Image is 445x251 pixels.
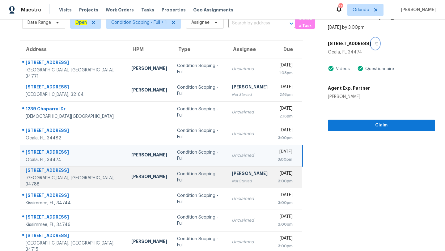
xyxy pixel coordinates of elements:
div: [DEMOGRAPHIC_DATA][GEOGRAPHIC_DATA] [26,113,121,120]
div: [DATE] [278,84,293,91]
div: Unclaimed [232,152,268,159]
div: [DATE] [278,62,293,70]
div: Not Started [232,91,268,98]
div: [PERSON_NAME] [131,152,167,160]
div: [DATE] [278,235,293,243]
h5: [STREET_ADDRESS] [328,40,371,47]
div: Not Started [232,178,268,184]
span: Claim [333,121,430,129]
th: Address [20,41,126,58]
div: Ocala, FL, 34474 [26,157,121,163]
div: 3:00pm [278,178,293,184]
span: Projects [79,7,98,13]
div: [STREET_ADDRESS] [26,192,121,200]
span: Orlando [353,7,369,13]
div: [PERSON_NAME] [131,87,167,95]
div: Condition Scoping - Full [177,63,222,75]
div: Questionnaire [363,66,394,72]
div: Kissimmee, FL, 34744 [26,200,121,206]
div: [DATE] [278,214,293,221]
div: Condition Scoping - Full [177,84,222,97]
span: Condition Scoping - Full + 1 [111,19,167,26]
div: Unclaimed [232,131,268,137]
div: [STREET_ADDRESS] [26,167,121,175]
button: Copy Address [371,38,379,49]
div: [STREET_ADDRESS] [26,59,121,67]
div: Condition Scoping - Full [177,106,222,118]
div: [GEOGRAPHIC_DATA], 32164 [26,91,121,98]
div: 2:16pm [278,113,293,119]
div: [PERSON_NAME] [131,173,167,181]
div: 3:00pm [278,156,292,163]
div: 3:00pm [278,243,293,249]
div: Kissimmee, FL, 34746 [26,222,121,228]
div: Unclaimed [232,66,268,72]
span: Visits [59,7,72,13]
img: Artifact Present Icon [328,65,334,72]
button: Create a Task [295,16,315,29]
span: Work Orders [106,7,134,13]
div: 3:00pm [278,135,293,141]
div: 3:00pm [278,221,293,228]
div: [PERSON_NAME] [131,238,167,246]
div: Unclaimed [232,109,268,115]
input: Search by address [228,19,278,28]
span: Geo Assignments [193,7,233,13]
div: Condition Scoping - Full [177,236,222,248]
th: Due [273,41,303,58]
div: [PERSON_NAME] [232,170,268,178]
div: [PERSON_NAME] [131,65,167,73]
div: Condition Scoping - Full [177,171,222,183]
div: Unclaimed [232,217,268,223]
div: Ocala, FL 34474 [328,49,435,55]
div: Ocala, FL, 34482 [26,135,121,141]
span: [PERSON_NAME] [398,7,436,13]
span: Assignee [191,19,210,26]
span: Date Range [28,19,51,26]
div: [DATE] [278,105,293,113]
button: Claim [328,120,435,131]
th: Assignee [227,41,273,58]
span: Maestro [21,7,41,13]
th: HPM [126,41,172,58]
div: [PERSON_NAME] [328,94,370,100]
div: Videos [334,66,350,72]
div: [DATE] [278,127,293,135]
div: [DATE] [278,192,293,200]
h5: Agent Exp. Partner [328,85,370,91]
div: [DATE] [278,170,293,178]
div: 1:08pm [278,70,293,76]
div: Unclaimed [232,239,268,245]
div: 3:00pm [278,200,293,206]
button: Open [287,19,296,28]
div: [STREET_ADDRESS] [26,84,121,91]
span: Properties [162,7,186,13]
div: [GEOGRAPHIC_DATA], [GEOGRAPHIC_DATA], 34771 [26,67,121,79]
ah_el_jm_1744035306855: Open [75,20,87,25]
div: Unclaimed [232,196,268,202]
div: [PERSON_NAME] [232,84,268,91]
div: Condition Scoping - Full [177,128,222,140]
span: Tasks [141,8,154,12]
img: Artifact Present Icon [357,65,363,72]
th: Type [172,41,227,58]
div: [STREET_ADDRESS] [26,214,121,222]
div: [GEOGRAPHIC_DATA], [GEOGRAPHIC_DATA], 34788 [26,175,121,187]
div: [STREET_ADDRESS] [26,149,121,157]
div: 2:16pm [278,91,293,98]
div: Condition Scoping - Full [177,214,222,227]
span: Create a Task [298,15,312,30]
div: [DATE] by 3:00pm [328,24,365,31]
div: [STREET_ADDRESS] [26,232,121,240]
div: [STREET_ADDRESS] [26,127,121,135]
div: Condition Scoping - Full [177,149,222,162]
div: [DATE] [278,149,292,156]
div: 23 [338,4,343,10]
div: Condition Scoping - Full [177,193,222,205]
h2: Condition Scoping - Full [328,13,413,19]
div: 1239 Chaparral Dr [26,106,121,113]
